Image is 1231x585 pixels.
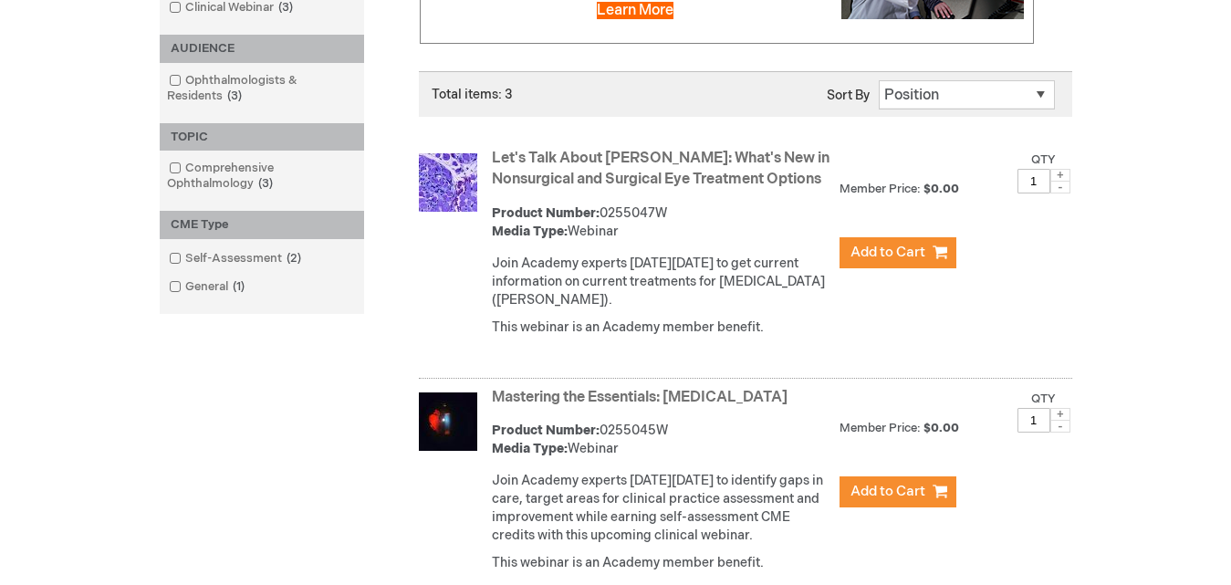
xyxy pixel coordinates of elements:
[160,211,364,239] div: CME Type
[597,2,673,19] a: Learn More
[492,255,830,309] p: Join Academy experts [DATE][DATE] to get current information on current treatments for [MEDICAL_D...
[827,88,870,103] label: Sort By
[492,472,830,545] p: Join Academy experts [DATE][DATE] to identify gaps in care, target areas for clinical practice as...
[492,204,830,241] div: 0255047W Webinar
[840,182,921,196] strong: Member Price:
[164,278,252,296] a: General1
[492,423,600,438] strong: Product Number:
[492,319,830,337] p: This webinar is an Academy member benefit.
[850,244,925,261] span: Add to Cart
[923,182,962,196] span: $0.00
[492,389,788,406] a: Mastering the Essentials: [MEDICAL_DATA]
[840,476,956,507] button: Add to Cart
[164,250,308,267] a: Self-Assessment2
[223,89,246,103] span: 3
[282,251,306,266] span: 2
[492,205,600,221] strong: Product Number:
[419,153,477,212] img: Let's Talk About TED: What's New in Nonsurgical and Surgical Eye Treatment Options
[1031,152,1056,167] label: Qty
[164,160,360,193] a: Comprehensive Ophthalmology3
[850,483,925,500] span: Add to Cart
[164,72,360,105] a: Ophthalmologists & Residents3
[228,279,249,294] span: 1
[492,422,830,458] div: 0255045W Webinar
[160,123,364,151] div: TOPIC
[254,176,277,191] span: 3
[492,441,568,456] strong: Media Type:
[432,87,513,102] span: Total items: 3
[492,150,829,188] a: Let's Talk About [PERSON_NAME]: What's New in Nonsurgical and Surgical Eye Treatment Options
[840,421,921,435] strong: Member Price:
[1031,392,1056,406] label: Qty
[840,237,956,268] button: Add to Cart
[160,35,364,63] div: AUDIENCE
[492,224,568,239] strong: Media Type:
[419,392,477,451] img: Mastering the Essentials: Uveitis
[923,421,962,435] span: $0.00
[1017,408,1050,433] input: Qty
[1017,169,1050,193] input: Qty
[492,554,830,572] p: This webinar is an Academy member benefit.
